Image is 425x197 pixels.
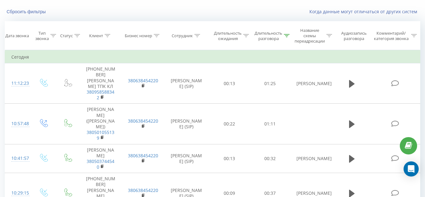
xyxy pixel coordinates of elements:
[125,33,152,38] div: Бизнес номер
[35,31,49,41] div: Тип звонка
[209,63,250,104] td: 00:13
[87,129,114,141] a: 380501055139
[87,89,114,101] a: 380958588342
[87,158,114,170] a: 380503744540
[89,33,103,38] div: Клиент
[172,33,193,38] div: Сотрудник
[373,31,410,41] div: Комментарий/категория звонка
[60,33,73,38] div: Статус
[255,31,282,41] div: Длительность разговора
[5,9,49,14] button: Сбросить фильтры
[79,144,122,173] td: [PERSON_NAME]
[290,63,332,104] td: [PERSON_NAME]
[11,118,25,130] div: 10:57:48
[295,28,325,44] div: Название схемы переадресации
[128,118,158,124] a: 380638454220
[164,144,209,173] td: [PERSON_NAME] (SIP)
[11,77,25,90] div: 11:12:23
[164,63,209,104] td: [PERSON_NAME] (SIP)
[290,144,332,173] td: [PERSON_NAME]
[164,104,209,144] td: [PERSON_NAME] (SIP)
[128,187,158,193] a: 380638454220
[338,31,370,41] div: Аудиозапись разговора
[5,33,29,38] div: Дата звонка
[79,104,122,144] td: [PERSON_NAME] ([PERSON_NAME])
[404,161,419,177] div: Open Intercom Messenger
[214,31,242,41] div: Длительность ожидания
[250,104,290,144] td: 01:11
[5,51,420,63] td: Сегодня
[309,9,420,14] a: Когда данные могут отличаться от других систем
[250,144,290,173] td: 00:32
[79,63,122,104] td: [PHONE_NUMBER] [PERSON_NAME] ТПК КЛ
[128,78,158,84] a: 380638454220
[11,152,25,165] div: 10:41:57
[209,144,250,173] td: 00:13
[250,63,290,104] td: 01:25
[209,104,250,144] td: 00:22
[128,153,158,159] a: 380638454220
